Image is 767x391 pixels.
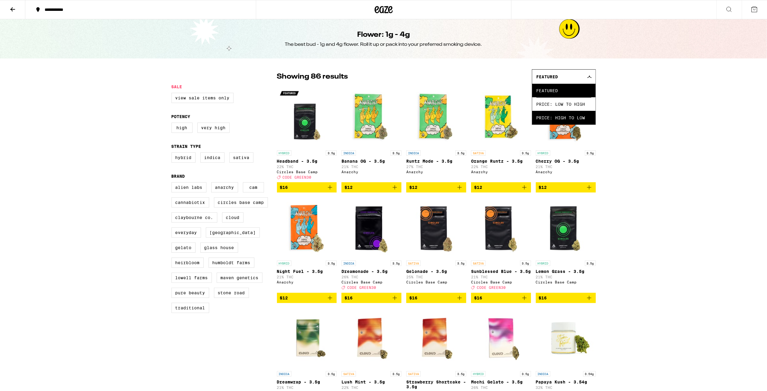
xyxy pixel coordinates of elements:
[341,150,356,156] p: INDICA
[391,150,401,156] p: 3.5g
[277,170,337,174] div: Circles Base Camp
[171,212,217,223] label: Claybourne Co.
[477,286,506,290] span: CODE GREEN30
[171,303,209,313] label: Traditional
[341,197,401,258] img: Circles Base Camp - Dreamonade - 3.5g
[277,280,337,284] div: Anarchy
[341,182,401,192] button: Add to bag
[471,275,531,279] p: 21% THC
[341,165,401,169] p: 21% THC
[471,280,531,284] div: Circles Base Camp
[536,261,550,266] p: HYBRID
[539,185,547,190] span: $12
[391,371,401,377] p: 3.5g
[277,371,291,377] p: INDICA
[406,197,466,258] img: Circles Base Camp - Gelonade - 3.5g
[536,84,591,97] span: Featured
[406,87,466,182] a: Open page for Runtz Mode - 3.5g from Anarchy
[406,293,466,303] button: Add to bag
[471,293,531,303] button: Add to bag
[277,275,337,279] p: 21% THC
[474,296,482,300] span: $16
[341,280,401,284] div: Circles Base Camp
[474,185,482,190] span: $12
[214,288,249,298] label: Stone Road
[536,182,596,192] button: Add to bag
[277,159,337,164] p: Headband - 3.5g
[4,4,43,9] span: Hi. Need any help?
[406,197,466,292] a: Open page for Gelonade - 3.5g from Circles Base Camp
[222,212,244,223] label: Cloud
[171,84,182,89] legend: Sale
[536,386,596,389] p: 32% THC
[211,182,238,192] label: Anarchy
[455,261,466,266] p: 3.5g
[536,170,596,174] div: Anarchy
[171,197,209,208] label: Cannabiotix
[406,261,421,266] p: SATIVA
[171,114,190,119] legend: Potency
[409,185,417,190] span: $12
[341,159,401,164] p: Banana OG - 3.5g
[471,197,531,258] img: Circles Base Camp - Sunblessed Blue - 3.5g
[280,185,288,190] span: $16
[341,308,401,368] img: Cloud - Lush Mint - 3.5g
[341,371,356,377] p: SATIVA
[277,197,337,258] img: Anarchy - Night Fuel - 3.5g
[585,261,596,266] p: 3.5g
[209,258,254,268] label: Humboldt Farms
[171,152,196,163] label: Hybrid
[326,150,337,156] p: 3.5g
[471,159,531,164] p: Orange Runtz - 3.5g
[171,93,234,103] label: View Sale Items Only
[347,286,376,290] span: CODE GREEN30
[406,280,466,284] div: Circles Base Camp
[471,371,486,377] p: HYBRID
[471,87,531,147] img: Anarchy - Orange Runtz - 3.5g
[277,261,291,266] p: HYBRID
[171,227,201,238] label: Everyday
[341,269,401,274] p: Dreamonade - 3.5g
[391,261,401,266] p: 3.5g
[455,150,466,156] p: 3.5g
[406,150,421,156] p: INDICA
[341,87,401,147] img: Anarchy - Banana OG - 3.5g
[214,197,268,208] label: Circles Base Camp
[536,308,596,368] img: Stone Road - Papaya Kush - 3.54g
[536,74,558,79] span: Featured
[277,308,337,368] img: Cloud - Dreamwrap - 3.5g
[277,87,337,147] img: Circles Base Camp - Headband - 3.5g
[409,296,417,300] span: $16
[536,165,596,169] p: 21% THC
[471,261,486,266] p: SATIVA
[341,87,401,182] a: Open page for Banana OG - 3.5g from Anarchy
[277,165,337,169] p: 22% THC
[277,269,337,274] p: Night Fuel - 3.5g
[406,275,466,279] p: 25% THC
[277,87,337,182] a: Open page for Headband - 3.5g from Circles Base Camp
[341,197,401,292] a: Open page for Dreamonade - 3.5g from Circles Base Camp
[406,165,466,169] p: 27% THC
[471,182,531,192] button: Add to bag
[277,197,337,292] a: Open page for Night Fuel - 3.5g from Anarchy
[583,371,596,377] p: 3.54g
[206,227,260,238] label: [GEOGRAPHIC_DATA]
[326,371,337,377] p: 3.5g
[197,123,230,133] label: Very High
[200,152,225,163] label: Indica
[471,197,531,292] a: Open page for Sunblessed Blue - 3.5g from Circles Base Camp
[536,150,550,156] p: HYBRID
[357,30,410,40] h1: Flower: 1g - 4g
[341,380,401,384] p: Lush Mint - 3.5g
[406,269,466,274] p: Gelonade - 3.5g
[455,371,466,377] p: 3.5g
[406,87,466,147] img: Anarchy - Runtz Mode - 3.5g
[471,380,531,384] p: Mochi Gelato - 3.5g
[229,152,253,163] label: Sativa
[536,197,596,258] img: Circles Base Camp - Lemon Grass - 3.5g
[200,242,238,253] label: Glass House
[326,261,337,266] p: 3.5g
[520,371,531,377] p: 3.5g
[171,174,185,179] legend: Brand
[341,293,401,303] button: Add to bag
